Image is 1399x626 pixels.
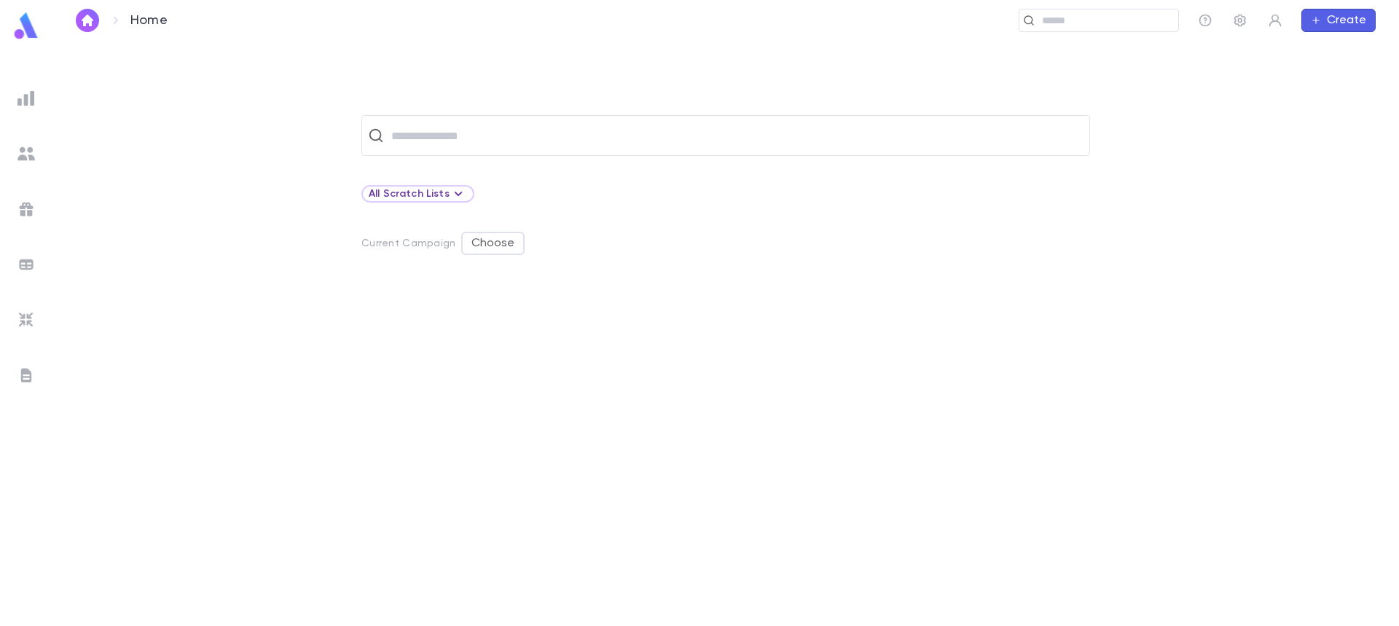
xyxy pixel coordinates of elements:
img: reports_grey.c525e4749d1bce6a11f5fe2a8de1b229.svg [17,90,35,107]
img: imports_grey.530a8a0e642e233f2baf0ef88e8c9fcb.svg [17,311,35,329]
p: Current Campaign [361,238,455,249]
img: logo [12,12,41,40]
button: Choose [461,232,525,255]
div: All Scratch Lists [369,185,467,203]
img: batches_grey.339ca447c9d9533ef1741baa751efc33.svg [17,256,35,273]
p: Home [130,12,168,28]
div: All Scratch Lists [361,185,474,203]
button: Create [1301,9,1376,32]
img: campaigns_grey.99e729a5f7ee94e3726e6486bddda8f1.svg [17,200,35,218]
img: letters_grey.7941b92b52307dd3b8a917253454ce1c.svg [17,367,35,384]
img: home_white.a664292cf8c1dea59945f0da9f25487c.svg [79,15,96,26]
img: students_grey.60c7aba0da46da39d6d829b817ac14fc.svg [17,145,35,163]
